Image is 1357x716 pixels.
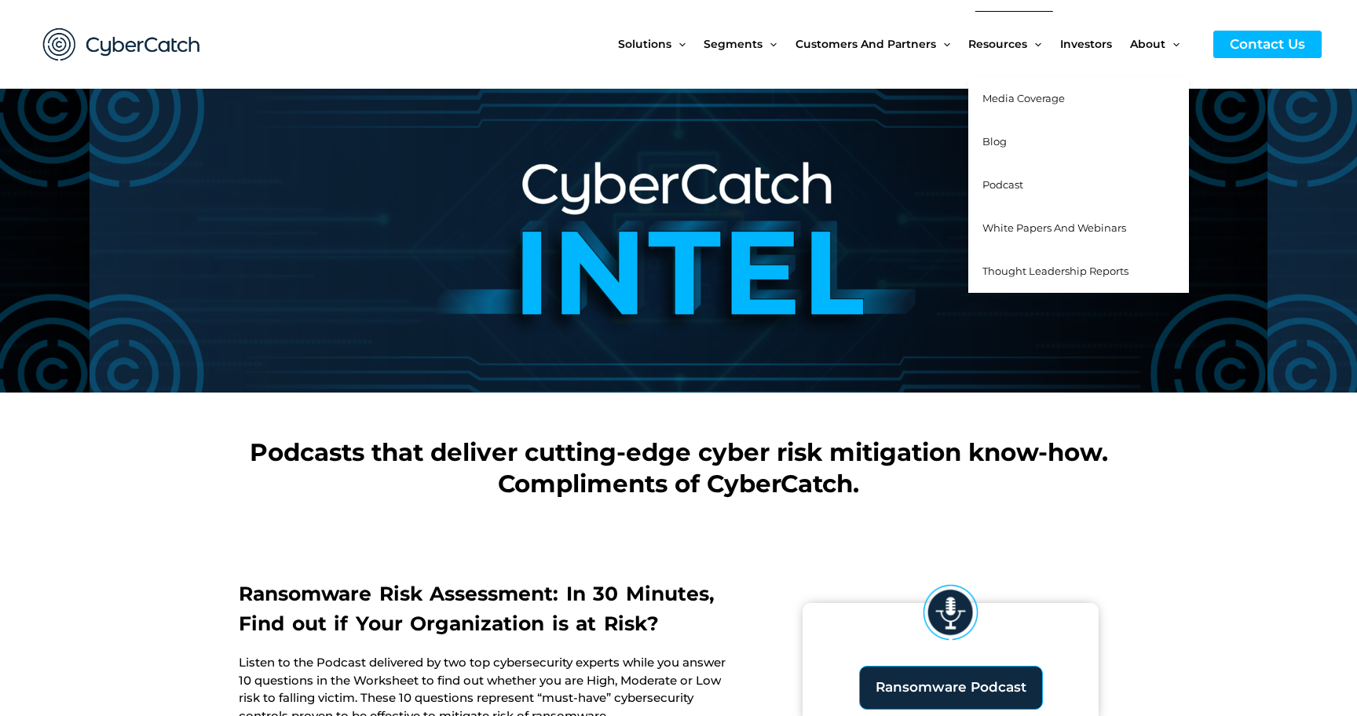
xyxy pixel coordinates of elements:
[876,681,1026,694] span: Ransomware Podcast
[1060,11,1112,77] span: Investors
[1213,31,1322,58] a: Contact Us
[968,120,1189,163] a: Blog
[859,666,1043,710] a: Ransomware Podcast
[1027,11,1041,77] span: Menu Toggle
[968,206,1189,250] a: White Papers and Webinars
[982,92,1065,104] span: Media Coverage
[618,11,671,77] span: Solutions
[763,11,777,77] span: Menu Toggle
[968,11,1027,77] span: Resources
[239,437,1118,500] h2: Podcasts that deliver cutting-edge cyber risk mitigation know-how. Compliments of CyberCatch.
[968,163,1189,206] a: Podcast
[618,11,1198,77] nav: Site Navigation: New Main Menu
[982,178,1023,191] span: Podcast
[27,12,216,77] img: CyberCatch
[982,135,1007,148] span: Blog
[704,11,763,77] span: Segments
[1060,11,1130,77] a: Investors
[982,265,1128,277] span: Thought Leadership Reports
[239,579,733,638] h2: Ransomware Risk Assessment: In 30 Minutes, Find out if Your Organization is at Risk?
[1165,11,1180,77] span: Menu Toggle
[1130,11,1165,77] span: About
[796,11,936,77] span: Customers and Partners
[982,221,1126,234] span: White Papers and Webinars
[968,250,1189,293] a: Thought Leadership Reports
[671,11,686,77] span: Menu Toggle
[968,77,1189,120] a: Media Coverage
[936,11,950,77] span: Menu Toggle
